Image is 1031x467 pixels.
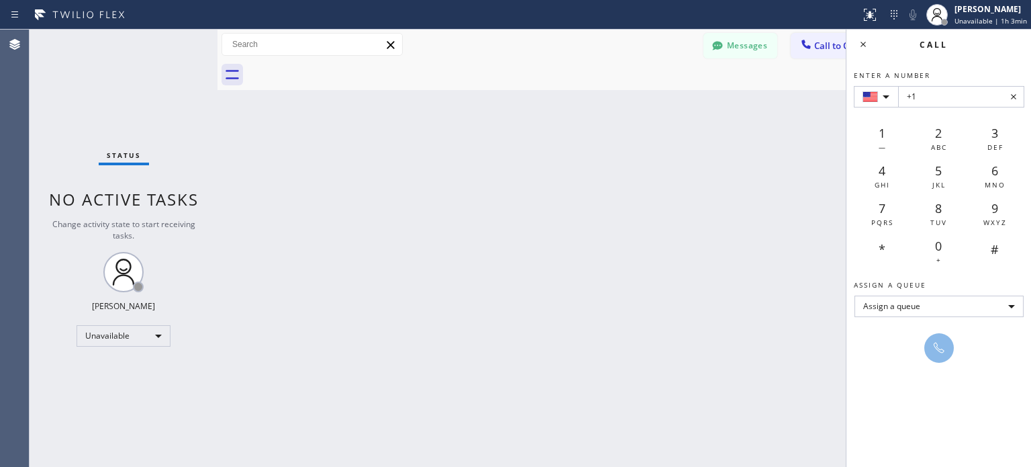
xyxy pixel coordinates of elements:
[954,3,1027,15] div: [PERSON_NAME]
[935,163,942,179] span: 5
[879,163,885,179] span: 4
[991,241,999,257] span: #
[935,125,942,141] span: 2
[791,33,893,58] button: Call to Customer
[932,180,946,189] span: JKL
[871,218,893,227] span: PQRS
[854,296,1024,317] div: Assign a queue
[703,33,777,58] button: Messages
[991,163,998,179] span: 6
[49,188,199,210] span: No active tasks
[854,280,926,290] span: Assign a queue
[903,5,922,24] button: Mute
[879,200,885,216] span: 7
[814,40,885,52] span: Call to Customer
[52,218,195,241] span: Change activity state to start receiving tasks.
[92,300,155,312] div: [PERSON_NAME]
[931,142,947,152] span: ABC
[930,218,947,227] span: TUV
[107,151,141,160] span: Status
[920,39,948,50] span: Call
[879,142,887,152] span: —
[935,200,942,216] span: 8
[935,238,942,254] span: 0
[987,142,1003,152] span: DEF
[991,200,998,216] span: 9
[936,255,942,265] span: +
[77,325,170,347] div: Unavailable
[854,71,930,80] span: Enter a number
[879,125,885,141] span: 1
[954,16,1027,26] span: Unavailable | 1h 3min
[875,180,890,189] span: GHI
[985,180,1005,189] span: MNO
[222,34,402,55] input: Search
[983,218,1007,227] span: WXYZ
[991,125,998,141] span: 3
